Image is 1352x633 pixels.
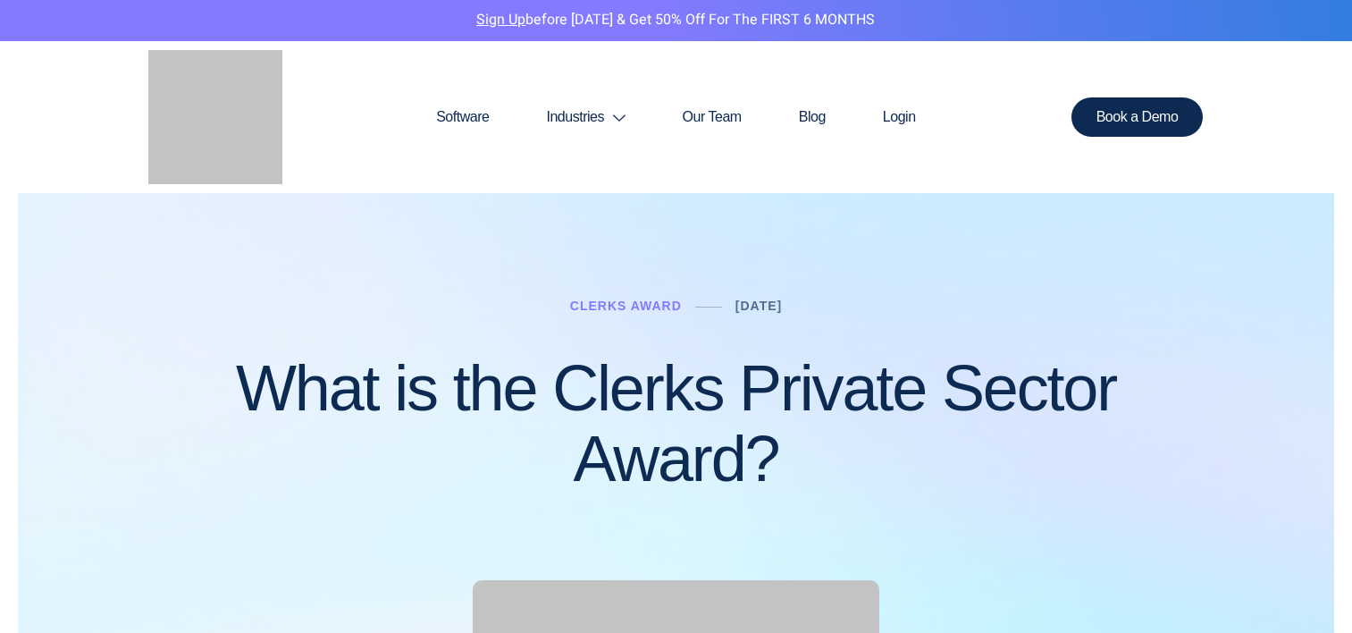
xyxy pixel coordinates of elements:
[1096,110,1179,124] span: Book a Demo
[1071,97,1204,137] a: Book a Demo
[517,74,653,160] a: Industries
[13,9,1339,32] p: before [DATE] & Get 50% Off for the FIRST 6 MONTHS
[735,299,782,313] a: [DATE]
[476,9,525,30] a: Sign Up
[854,74,945,160] a: Login
[570,299,682,313] a: Clerks Award
[654,74,770,160] a: Our Team
[149,353,1204,494] h1: What is the Clerks Private Sector Award?
[407,74,517,160] a: Software
[770,74,854,160] a: Blog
